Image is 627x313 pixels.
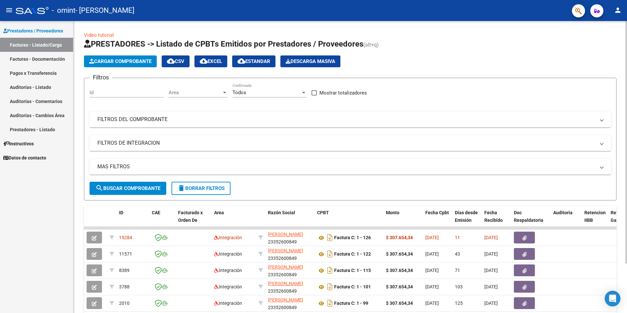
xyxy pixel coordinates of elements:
[214,301,242,306] span: Integración
[89,58,152,64] span: Cargar Comprobante
[95,184,103,192] mat-icon: search
[162,55,190,67] button: CSV
[119,284,130,289] span: 3788
[119,301,130,306] span: 2010
[90,182,166,195] button: Buscar Comprobante
[3,27,63,34] span: Prestadores / Proveedores
[265,206,314,235] datatable-header-cell: Razón Social
[3,154,46,161] span: Datos de contacto
[455,210,478,223] span: Días desde Emisión
[268,247,312,261] div: 23352600849
[119,251,132,257] span: 11571
[425,301,439,306] span: [DATE]
[326,298,334,308] i: Descargar documento
[334,252,371,257] strong: Factura C: 1 - 122
[326,232,334,243] i: Descargar documento
[90,159,611,175] mat-expansion-panel-header: MAS FILTROS
[233,90,246,95] span: Todos
[149,206,175,235] datatable-header-cell: CAE
[455,235,460,240] span: 11
[194,55,227,67] button: EXCEL
[482,206,511,235] datatable-header-cell: Fecha Recibido
[334,268,371,273] strong: Factura C: 1 - 115
[319,89,367,97] span: Mostrar totalizadores
[119,235,132,240] span: 15284
[268,297,303,303] span: [PERSON_NAME]
[314,206,383,235] datatable-header-cell: CPBT
[214,235,242,240] span: Integración
[484,268,498,273] span: [DATE]
[97,163,595,170] mat-panel-title: MAS FILTROS
[268,248,303,253] span: [PERSON_NAME]
[214,268,242,273] span: Integración
[455,284,463,289] span: 103
[75,3,134,18] span: - [PERSON_NAME]
[84,39,363,49] span: PRESTADORES -> Listado de CPBTs Emitidos por Prestadores / Proveedores
[425,268,439,273] span: [DATE]
[214,251,242,257] span: Integración
[614,6,622,14] mat-icon: person
[200,58,222,64] span: EXCEL
[383,206,423,235] datatable-header-cell: Monto
[237,57,245,65] mat-icon: cloud_download
[52,3,75,18] span: - omint
[484,284,498,289] span: [DATE]
[175,206,212,235] datatable-header-cell: Facturado x Orden De
[268,231,312,244] div: 23352600849
[90,112,611,127] mat-expansion-panel-header: FILTROS DEL COMPROBANTE
[425,235,439,240] span: [DATE]
[119,210,123,215] span: ID
[212,206,256,235] datatable-header-cell: Area
[152,210,160,215] span: CAE
[268,281,303,286] span: [PERSON_NAME]
[334,284,371,290] strong: Factura C: 1 - 101
[97,116,595,123] mat-panel-title: FILTROS DEL COMPROBANTE
[334,301,368,306] strong: Factura C: 1 - 99
[484,210,503,223] span: Fecha Recibido
[3,140,34,147] span: Instructivos
[84,32,114,38] a: Video tutorial
[326,265,334,276] i: Descargar documento
[484,235,498,240] span: [DATE]
[326,249,334,259] i: Descargar documento
[286,58,335,64] span: Descarga Masiva
[90,135,611,151] mat-expansion-panel-header: FILTROS DE INTEGRACION
[119,268,130,273] span: 8389
[455,301,463,306] span: 125
[268,280,312,294] div: 23352600849
[386,210,399,215] span: Monto
[214,284,242,289] span: Integración
[425,210,449,215] span: Fecha Cpbt
[214,210,224,215] span: Area
[511,206,551,235] datatable-header-cell: Doc Respaldatoria
[386,251,413,257] strong: $ 307.654,34
[95,185,160,191] span: Buscar Comprobante
[386,301,413,306] strong: $ 307.654,34
[423,206,452,235] datatable-header-cell: Fecha Cpbt
[84,55,157,67] button: Cargar Comprobante
[232,55,275,67] button: Estandar
[116,206,149,235] datatable-header-cell: ID
[268,296,312,310] div: 23352600849
[200,57,208,65] mat-icon: cloud_download
[177,184,185,192] mat-icon: delete
[452,206,482,235] datatable-header-cell: Días desde Emisión
[97,139,595,147] mat-panel-title: FILTROS DE INTEGRACION
[605,291,620,306] div: Open Intercom Messenger
[386,268,413,273] strong: $ 307.654,34
[167,58,184,64] span: CSV
[551,206,582,235] datatable-header-cell: Auditoria
[317,210,329,215] span: CPBT
[326,282,334,292] i: Descargar documento
[386,235,413,240] strong: $ 307.654,34
[363,42,379,48] span: (alt+q)
[268,263,312,277] div: 23352600849
[172,182,231,195] button: Borrar Filtros
[167,57,175,65] mat-icon: cloud_download
[280,55,340,67] app-download-masive: Descarga masiva de comprobantes (adjuntos)
[553,210,573,215] span: Auditoria
[178,210,203,223] span: Facturado x Orden De
[280,55,340,67] button: Descarga Masiva
[425,284,439,289] span: [DATE]
[582,206,608,235] datatable-header-cell: Retencion IIBB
